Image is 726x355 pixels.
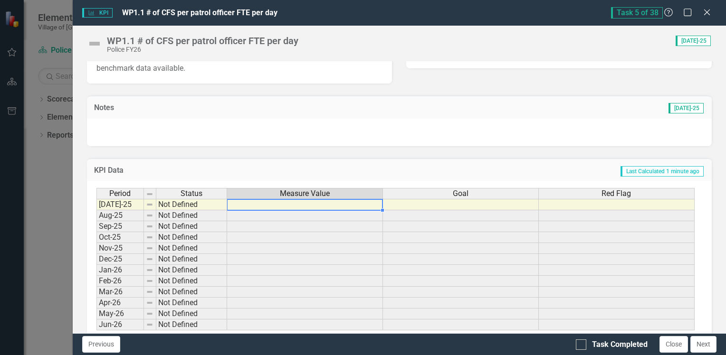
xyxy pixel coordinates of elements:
img: 8DAGhfEEPCf229AAAAAElFTkSuQmCC [146,212,153,219]
img: 8DAGhfEEPCf229AAAAAElFTkSuQmCC [146,266,153,274]
div: Task Completed [592,339,648,350]
span: Red Flag [602,189,631,198]
td: Mar-26 [96,287,144,298]
span: [DATE]-25 [676,36,711,46]
img: 8DAGhfEEPCf229AAAAAElFTkSuQmCC [146,223,153,230]
div: Police FY26 [107,46,298,53]
img: 8DAGhfEEPCf229AAAAAElFTkSuQmCC [146,288,153,296]
img: Not Defined [87,36,102,51]
td: Not Defined [156,232,227,243]
span: KPI [82,8,113,18]
button: Next [690,336,716,353]
img: 8DAGhfEEPCf229AAAAAElFTkSuQmCC [146,299,153,307]
td: May-26 [96,308,144,319]
td: Sep-25 [96,221,144,232]
img: 8DAGhfEEPCf229AAAAAElFTkSuQmCC [146,277,153,285]
img: 8DAGhfEEPCf229AAAAAElFTkSuQmCC [146,255,153,263]
td: Not Defined [156,287,227,298]
img: 8DAGhfEEPCf229AAAAAElFTkSuQmCC [146,190,153,198]
span: WP1.1 # of CFS per patrol officer FTE per day [122,8,277,17]
td: Not Defined [156,308,227,319]
span: Task 5 of 38 [611,7,663,19]
span: [DATE]-25 [669,103,704,113]
td: Dec-25 [96,254,144,265]
h3: Notes [94,103,311,112]
h3: KPI Data [94,166,252,175]
td: Not Defined [156,254,227,265]
span: Measure Value [280,189,330,198]
span: Last Calculated 1 minute ago [621,166,704,177]
img: 8DAGhfEEPCf229AAAAAElFTkSuQmCC [146,234,153,241]
td: Nov-25 [96,243,144,254]
img: 8DAGhfEEPCf229AAAAAElFTkSuQmCC [146,244,153,252]
td: Not Defined [156,199,227,210]
img: 8DAGhfEEPCf229AAAAAElFTkSuQmCC [146,201,153,208]
td: Not Defined [156,210,227,221]
td: Not Defined [156,298,227,308]
td: Jan-26 [96,265,144,276]
button: Close [659,336,688,353]
td: Not Defined [156,265,227,276]
div: WP1.1 # of CFS per patrol officer FTE per day [107,36,298,46]
span: Status [181,189,202,198]
td: Not Defined [156,221,227,232]
td: Oct-25 [96,232,144,243]
img: 8DAGhfEEPCf229AAAAAElFTkSuQmCC [146,310,153,318]
td: Not Defined [156,243,227,254]
td: Apr-26 [96,298,144,308]
span: Goal [453,189,468,198]
span: Period [109,189,131,198]
td: Aug-25 [96,210,144,221]
td: Feb-26 [96,276,144,287]
button: Previous [82,336,120,353]
td: [DATE]-25 [96,199,144,210]
td: Jun-26 [96,319,144,330]
td: Not Defined [156,276,227,287]
img: 8DAGhfEEPCf229AAAAAElFTkSuQmCC [146,321,153,328]
td: Not Defined [156,319,227,330]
